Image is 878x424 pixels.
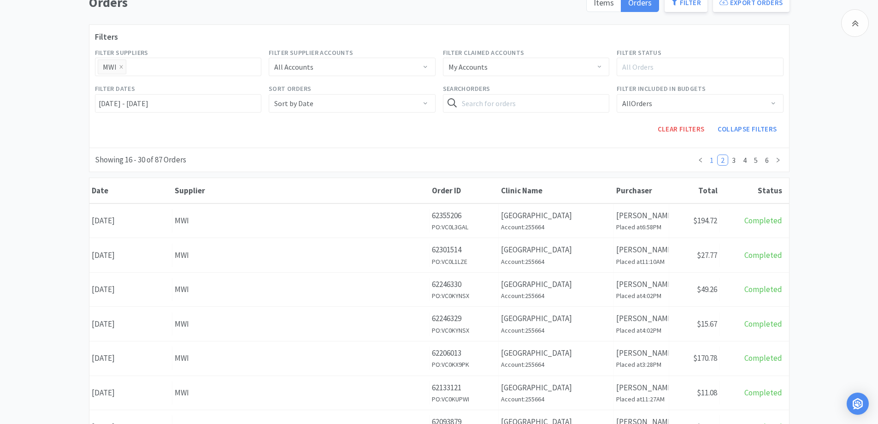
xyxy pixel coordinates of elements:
[175,387,427,399] div: MWI
[501,209,611,222] p: [GEOGRAPHIC_DATA]
[95,30,784,44] h3: Filters
[92,185,170,196] div: Date
[698,157,703,163] i: icon: left
[616,394,666,404] h6: Placed at 11:27AM
[616,278,666,291] p: [PERSON_NAME]
[274,95,313,112] div: Sort by Date
[762,155,772,165] a: 6
[501,244,611,256] p: [GEOGRAPHIC_DATA]
[744,388,782,398] span: Completed
[616,382,666,394] p: [PERSON_NAME]
[717,155,728,166] li: 2
[651,120,711,138] button: Clear Filters
[617,48,661,58] label: Filter Status
[693,215,717,226] span: $194.72
[175,318,427,330] div: MWI
[744,250,782,260] span: Completed
[697,250,717,260] span: $27.77
[616,185,667,196] div: Purchaser
[711,120,784,138] button: Collapse Filters
[103,60,117,74] div: MWI
[432,222,496,232] h6: PO: VC0L3GAL
[432,185,496,196] div: Order ID
[616,244,666,256] p: [PERSON_NAME]
[616,325,666,335] h6: Placed at 4:02PM
[729,155,739,165] a: 3
[501,325,611,335] h6: Account: 255664
[432,347,496,359] p: 62206013
[501,291,611,301] h6: Account: 255664
[697,388,717,398] span: $11.08
[175,249,427,262] div: MWI
[432,257,496,267] h6: PO: VC0L1LZE
[616,312,666,325] p: [PERSON_NAME]
[448,58,488,76] div: My Accounts
[751,155,761,165] a: 5
[693,353,717,363] span: $170.78
[501,222,611,232] h6: Account: 255664
[695,155,706,166] li: Previous Page
[95,48,148,58] label: Filter Suppliers
[175,215,427,227] div: MWI
[697,284,717,294] span: $49.26
[744,284,782,294] span: Completed
[501,278,611,291] p: [GEOGRAPHIC_DATA]
[432,278,496,291] p: 62246330
[269,48,354,58] label: Filter Supplier Accounts
[740,155,750,165] a: 4
[501,394,611,404] h6: Account: 255664
[89,244,172,267] div: [DATE]
[98,60,126,74] li: MWI
[616,347,666,359] p: [PERSON_NAME]
[739,155,750,166] li: 4
[744,353,782,363] span: Completed
[501,382,611,394] p: [GEOGRAPHIC_DATA]
[501,312,611,325] p: [GEOGRAPHIC_DATA]
[501,185,612,196] div: Clinic Name
[501,347,611,359] p: [GEOGRAPHIC_DATA]
[728,155,739,166] li: 3
[616,257,666,267] h6: Placed at 11:10AM
[432,291,496,301] h6: PO: VC0KYNSX
[775,157,781,163] i: icon: right
[847,393,869,415] div: Open Intercom Messenger
[432,359,496,370] h6: PO: VC0KX9PK
[443,84,490,94] label: Search Orders
[95,84,136,94] label: Filter Dates
[761,155,772,166] li: 6
[622,62,770,72] div: All Orders
[750,155,761,166] li: 5
[432,209,496,222] p: 62355206
[432,312,496,325] p: 62246329
[175,185,427,196] div: Supplier
[744,319,782,329] span: Completed
[443,94,610,113] input: Search for orders
[432,325,496,335] h6: PO: VC0KYNSX
[432,394,496,404] h6: PO: VC0KUPWI
[672,185,718,196] div: Total
[501,257,611,267] h6: Account: 255664
[274,58,313,76] div: All Accounts
[269,84,311,94] label: Sort Orders
[432,244,496,256] p: 62301514
[616,222,666,232] h6: Placed at 6:58PM
[707,155,717,165] a: 1
[617,84,706,94] label: Filter Included in Budgets
[89,346,172,370] div: [DATE]
[706,155,717,166] li: 1
[95,154,186,166] div: Showing 16 - 30 of 87 Orders
[89,278,172,301] div: [DATE]
[622,95,652,112] div: All Orders
[697,319,717,329] span: $15.67
[432,382,496,394] p: 62133121
[119,65,124,70] i: icon: close
[616,359,666,370] h6: Placed at 3:28PM
[175,283,427,296] div: MWI
[89,312,172,336] div: [DATE]
[501,359,611,370] h6: Account: 255664
[175,352,427,364] div: MWI
[443,48,524,58] label: Filter Claimed Accounts
[722,185,782,196] div: Status
[772,155,784,166] li: Next Page
[95,94,262,113] input: Select date range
